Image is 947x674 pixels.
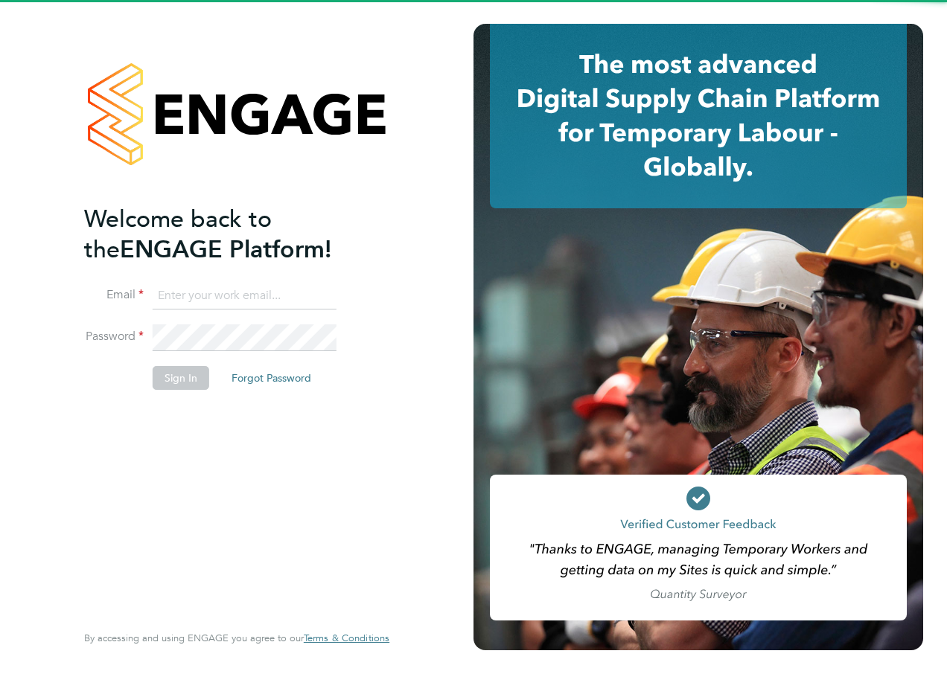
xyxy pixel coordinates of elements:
span: Terms & Conditions [304,632,389,644]
label: Email [84,287,144,303]
button: Sign In [153,366,209,390]
a: Terms & Conditions [304,632,389,644]
span: Welcome back to the [84,205,272,264]
h2: ENGAGE Platform! [84,204,374,265]
span: By accessing and using ENGAGE you agree to our [84,632,389,644]
input: Enter your work email... [153,283,337,309]
label: Password [84,329,144,344]
button: Forgot Password [220,366,323,390]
